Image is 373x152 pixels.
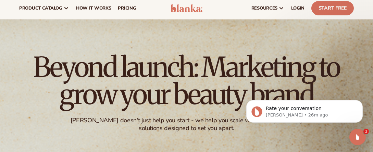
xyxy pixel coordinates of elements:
a: Start Free [311,1,354,15]
span: resources [251,5,277,11]
iframe: Intercom notifications message [236,86,373,134]
h1: Beyond launch: Marketing to grow your beauty brand [5,54,368,108]
span: How It Works [76,5,111,11]
span: LOGIN [291,5,304,11]
div: [PERSON_NAME] doesn't just help you start - we help you scale with beauty branding solutions desi... [66,116,307,133]
img: logo [171,4,202,12]
iframe: Intercom live chat [349,129,366,145]
span: 1 [363,129,369,134]
span: product catalog [19,5,62,11]
span: pricing [118,5,136,11]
